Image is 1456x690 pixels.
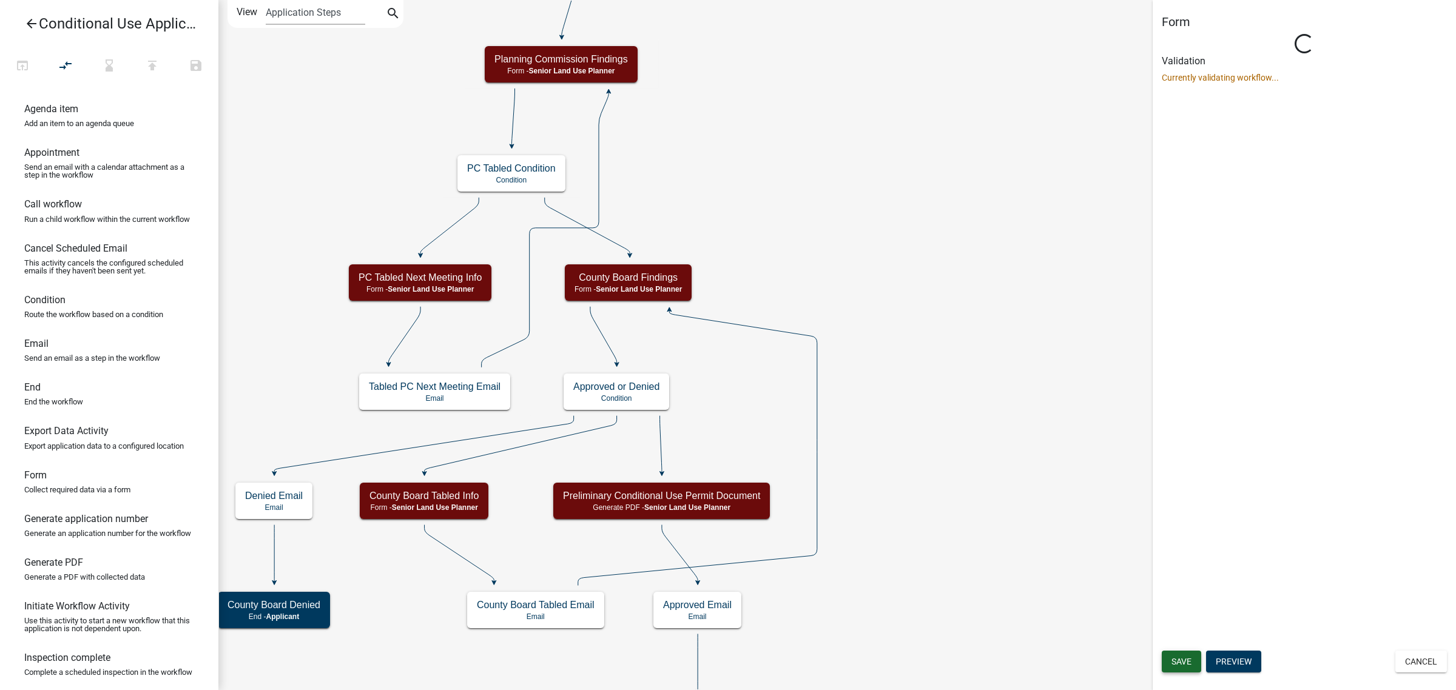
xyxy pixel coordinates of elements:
[24,652,110,663] h6: Inspection complete
[663,612,732,621] p: Email
[15,58,30,75] i: open_in_browser
[575,272,682,283] h5: County Board Findings
[477,612,595,621] p: Email
[266,612,300,621] span: Applicant
[227,612,320,621] p: End -
[145,58,160,75] i: publish
[359,272,482,283] h5: PC Tabled Next Meeting Info
[1171,657,1191,666] span: Save
[1,53,218,82] div: Workflow actions
[1162,72,1447,84] p: Currently validating workflow...
[575,285,682,293] p: Form -
[644,503,730,512] span: Senior Land Use Planner
[189,58,203,75] i: save
[24,668,192,676] p: Complete a scheduled inspection in the workflow
[1162,651,1201,672] button: Save
[24,600,130,612] h6: Initiate Workflow Activity
[383,5,403,24] button: search
[24,469,47,481] h6: Form
[467,162,556,174] h5: PC Tabled Condition
[467,176,556,184] p: Condition
[369,490,479,501] h5: County Board Tabled Info
[44,53,87,79] button: Auto Layout
[1162,55,1447,67] h6: Validation
[477,599,595,611] h5: County Board Tabled Email
[24,103,78,115] h6: Agenda item
[494,53,628,65] h5: Planning Commission Findings
[24,294,66,306] h6: Condition
[59,58,73,75] i: compare_arrows
[1395,651,1447,672] button: Cancel
[24,198,82,210] h6: Call workflow
[24,119,134,127] p: Add an item to an agenda queue
[24,16,39,33] i: arrow_back
[24,573,145,581] p: Generate a PDF with collected data
[10,10,199,38] a: Conditional Use Application
[24,442,184,450] p: Export application data to a configured location
[87,53,131,79] button: Validating Workflow
[386,6,400,23] i: search
[24,310,163,318] p: Route the workflow based on a condition
[227,599,320,611] h5: County Board Denied
[528,67,615,75] span: Senior Land Use Planner
[24,557,83,568] h6: Generate PDF
[24,529,191,537] p: Generate an application number for the workflow
[369,381,500,392] h5: Tabled PC Next Meeting Email
[24,398,83,406] p: End the workflow
[494,67,628,75] p: Form -
[24,425,109,437] h6: Export Data Activity
[130,53,174,79] button: Publish
[359,285,482,293] p: Form -
[573,381,659,392] h5: Approved or Denied
[174,53,218,79] button: Save
[24,215,190,223] p: Run a child workflow within the current workflow
[24,147,79,158] h6: Appointment
[24,381,41,393] h6: End
[573,394,659,403] p: Condition
[24,617,194,632] p: Use this activity to start a new workflow that this application is not dependent upon.
[24,354,160,362] p: Send an email as a step in the workflow
[24,163,194,179] p: Send an email with a calendar attachment as a step in the workflow
[24,259,194,275] p: This activity cancels the configured scheduled emails if they haven't been sent yet.
[663,599,732,611] h5: Approved Email
[369,503,479,512] p: Form -
[24,513,148,524] h6: Generate application number
[563,503,760,512] p: Generate PDF -
[24,338,49,349] h6: Email
[1,53,44,79] button: Test Workflow
[1162,15,1447,29] h5: Form
[24,243,127,254] h6: Cancel Scheduled Email
[388,285,474,293] span: Senior Land Use Planner
[245,490,303,501] h5: Denied Email
[563,490,760,501] h5: Preliminary Conditional Use Permit Document
[369,394,500,403] p: Email
[24,486,130,494] p: Collect required data via a form
[596,285,682,293] span: Senior Land Use Planner
[245,503,303,512] p: Email
[102,58,116,75] i: hourglass_bottom
[1206,651,1261,672] button: Preview
[392,503,478,512] span: Senior Land Use Planner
